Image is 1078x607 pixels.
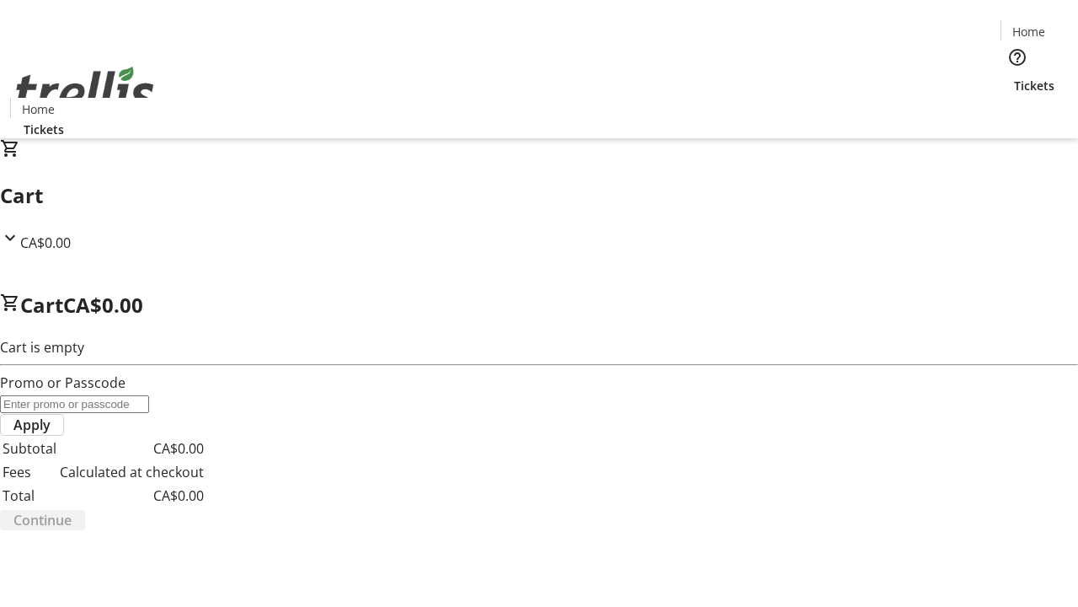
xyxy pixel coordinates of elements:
[2,485,57,507] td: Total
[63,291,143,319] span: CA$0.00
[11,100,65,118] a: Home
[13,415,51,435] span: Apply
[59,485,205,507] td: CA$0.00
[22,100,55,118] span: Home
[59,438,205,459] td: CA$0.00
[1001,40,1034,74] button: Help
[2,438,57,459] td: Subtotal
[59,461,205,483] td: Calculated at checkout
[10,48,160,132] img: Orient E2E Organization qGbegImJ8M's Logo
[24,121,64,138] span: Tickets
[1014,77,1054,94] span: Tickets
[1001,94,1034,128] button: Cart
[2,461,57,483] td: Fees
[20,234,71,252] span: CA$0.00
[10,121,77,138] a: Tickets
[1012,23,1045,40] span: Home
[1001,77,1068,94] a: Tickets
[1001,23,1055,40] a: Home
